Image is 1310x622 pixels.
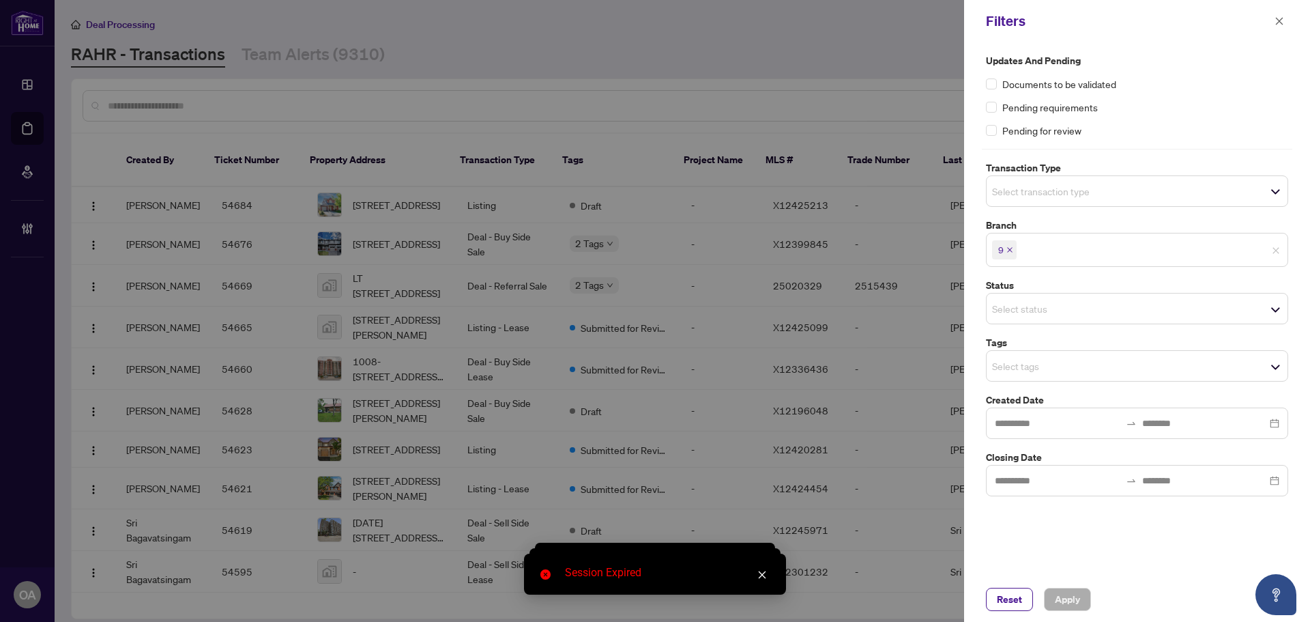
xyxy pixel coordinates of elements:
span: 9 [992,240,1017,259]
span: to [1126,418,1137,429]
span: Documents to be validated [1002,76,1116,91]
span: close [1272,246,1280,255]
span: close [1275,16,1284,26]
span: close [1006,246,1013,253]
label: Transaction Type [986,160,1288,175]
label: Status [986,278,1288,293]
span: Pending for review [1002,123,1081,138]
span: swap-right [1126,418,1137,429]
a: Close [755,567,770,582]
label: Closing Date [986,450,1288,465]
button: Open asap [1255,574,1296,615]
label: Tags [986,335,1288,350]
span: close-circle [540,569,551,580]
span: swap-right [1126,475,1137,486]
span: to [1126,475,1137,486]
label: Created Date [986,393,1288,408]
label: Updates and Pending [986,53,1288,68]
span: Reset [997,589,1022,610]
button: Reset [986,588,1033,611]
label: Branch [986,218,1288,233]
span: Pending requirements [1002,100,1098,115]
div: Filters [986,11,1270,31]
div: Session Expired [565,565,770,581]
span: close [757,570,767,580]
span: 9 [998,243,1004,257]
button: Apply [1044,588,1091,611]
